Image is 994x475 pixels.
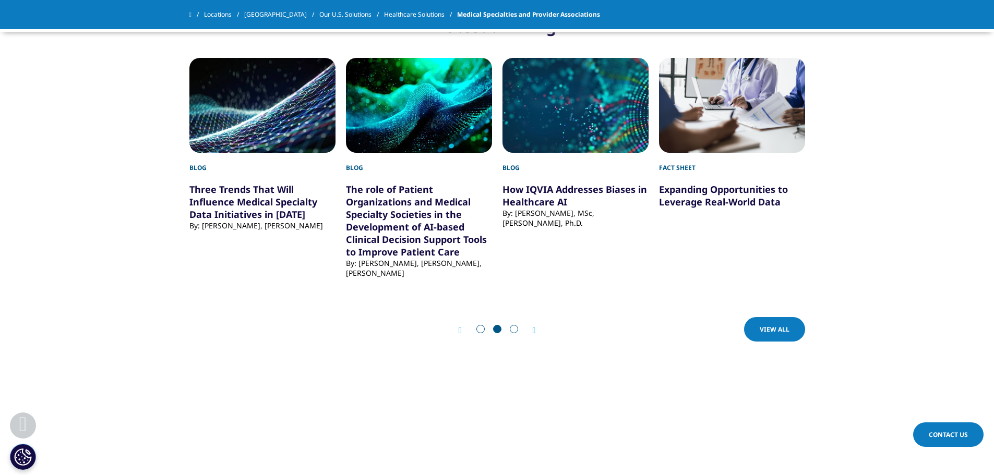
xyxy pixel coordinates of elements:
[346,153,492,173] div: Blog
[244,5,319,24] a: [GEOGRAPHIC_DATA]
[189,183,317,221] a: Three Trends That Will Influence Medical Specialty Data Initiatives in [DATE]
[744,317,805,342] a: VIEW ALL
[346,258,492,278] div: By: [PERSON_NAME], [PERSON_NAME], [PERSON_NAME]
[502,183,647,208] a: How IQVIA Addresses Biases in Healthcare AI
[189,58,336,278] div: 5 / 12
[659,58,805,278] div: 8 / 12
[502,58,649,278] div: 7 / 12
[929,430,968,439] span: Contact Us
[457,5,600,24] span: Medical Specialties and Provider Associations
[346,183,487,258] a: The role of Patient Organizations and Medical Specialty Societies in the Development of AI-based ...
[384,5,457,24] a: Healthcare Solutions
[189,153,336,173] div: Blog
[659,153,805,173] div: Fact Sheet
[913,422,984,447] a: Contact Us
[760,325,789,334] span: VIEW ALL
[459,325,472,335] div: Previous slide
[522,325,536,335] div: Next slide
[346,58,492,278] div: 6 / 12
[319,5,384,24] a: Our U.S. Solutions
[502,153,649,173] div: Blog
[204,5,244,24] a: Locations
[659,183,788,208] a: Expanding Opportunities to Leverage Real-World Data
[502,208,649,228] div: By: [PERSON_NAME], MSc, [PERSON_NAME], Ph.D.
[10,444,36,470] button: Cookies Settings
[189,221,336,230] div: By: [PERSON_NAME], [PERSON_NAME]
